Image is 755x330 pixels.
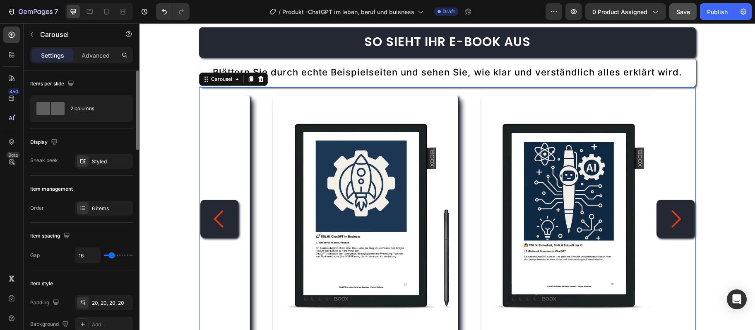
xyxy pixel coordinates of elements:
div: Item style [30,280,53,287]
div: 20, 20, 20, 20 [92,299,131,307]
div: Sneak peek [30,157,58,164]
img: Seite aus ChatGPT im Business - Smartphone Ratgeber für Anfänger [134,72,319,319]
div: Undo/Redo [156,3,190,20]
span: 0 product assigned [592,7,647,16]
span: Draft [442,8,455,15]
button: 7 [3,3,62,20]
div: Items per slide [30,78,76,90]
input: Auto [75,248,100,263]
div: Carousel [70,52,94,60]
img: Seite aus ChatGPT im Leben - Smartphone leicht erklärt für Senioren [341,72,527,319]
span: Produkt -ChatGPT im leben, beruf und buisness [282,7,414,16]
div: Beta [6,152,20,158]
button: Publish [700,3,735,20]
iframe: Design area [139,23,755,330]
p: Advanced [82,51,110,60]
div: 2 columns [70,99,121,118]
span: Save [676,8,690,15]
p: Settings [41,51,64,60]
div: Publish [707,7,728,16]
div: Open Intercom Messenger [727,289,747,309]
div: Padding [30,297,61,308]
div: Styled [92,158,131,165]
div: Item management [30,185,73,193]
div: Gap [30,252,40,259]
p: Carousel [40,29,111,39]
button: Carousel Next Arrow [517,177,555,215]
div: Background [30,319,70,330]
div: 450 [8,88,20,95]
button: Save [669,3,697,20]
div: Display [30,137,59,148]
div: 6 items [92,205,131,212]
span: / [279,7,281,16]
p: 7 [54,7,58,17]
div: Add... [92,321,131,328]
div: Order [30,204,44,212]
button: 0 product assigned [585,3,666,20]
div: Item spacing [30,231,72,242]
